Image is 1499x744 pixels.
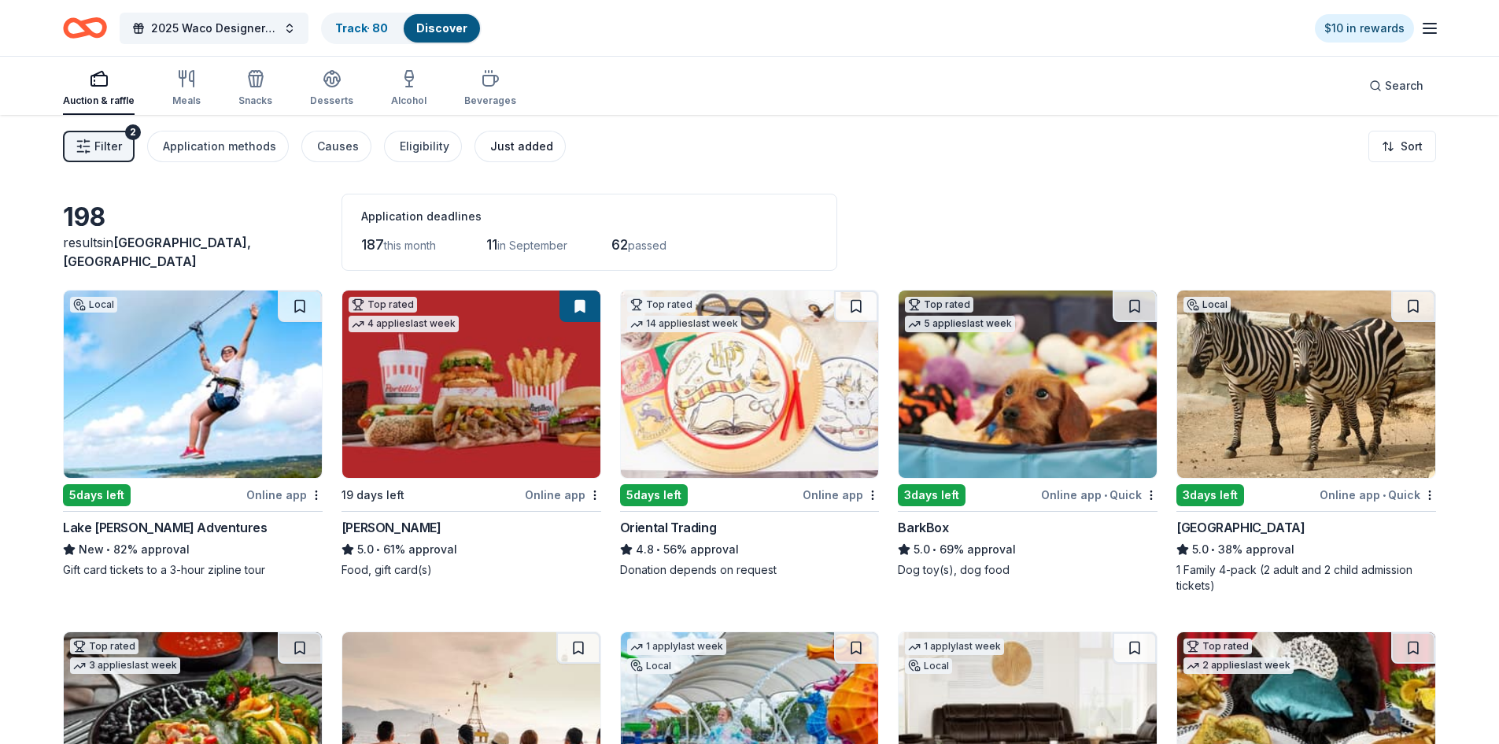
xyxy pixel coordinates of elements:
div: Application deadlines [361,207,818,226]
div: Desserts [310,94,353,107]
div: Local [1183,297,1231,313]
span: Search [1385,76,1423,95]
span: this month [384,239,436,252]
div: Local [905,658,952,674]
span: • [376,543,380,556]
div: Oriental Trading [620,518,717,537]
span: in September [497,239,567,252]
span: • [1104,489,1107,502]
a: Image for San Antonio ZooLocal3days leftOnline app•Quick[GEOGRAPHIC_DATA]5.0•38% approval1 Family... [1176,290,1436,594]
div: Online app Quick [1320,485,1436,505]
button: Beverages [464,63,516,115]
button: Snacks [238,63,272,115]
a: $10 in rewards [1315,14,1414,43]
span: • [1383,489,1386,502]
div: Top rated [1183,639,1252,654]
div: 3 days left [898,484,965,506]
button: Auction & raffle [63,63,135,115]
div: 2 [125,124,141,140]
button: Alcohol [391,63,426,115]
div: Local [627,658,674,674]
div: Online app [246,485,323,505]
span: Filter [94,137,122,156]
div: Local [70,297,117,313]
div: 5 applies last week [905,316,1015,332]
a: Image for Lake Travis Zipline AdventuresLocal5days leftOnline appLake [PERSON_NAME] AdventuresNew... [63,290,323,578]
span: • [1212,543,1216,556]
div: Beverages [464,94,516,107]
div: Just added [490,137,553,156]
button: Search [1357,70,1436,102]
div: [PERSON_NAME] [342,518,441,537]
button: Application methods [147,131,289,162]
div: Meals [172,94,201,107]
img: Image for San Antonio Zoo [1177,291,1435,478]
div: 56% approval [620,540,880,559]
div: 14 applies last week [627,316,741,332]
a: Home [63,9,107,46]
div: 82% approval [63,540,323,559]
button: Sort [1368,131,1436,162]
a: Image for BarkBoxTop rated5 applieslast week3days leftOnline app•QuickBarkBox5.0•69% approvalDog ... [898,290,1157,578]
button: Filter2 [63,131,135,162]
div: 4 applies last week [349,316,459,332]
div: 1 Family 4-pack (2 adult and 2 child admission tickets) [1176,562,1436,594]
div: Lake [PERSON_NAME] Adventures [63,518,267,537]
div: Auction & raffle [63,94,135,107]
span: Sort [1401,137,1423,156]
img: Image for BarkBox [899,291,1157,478]
span: 11 [486,236,497,253]
div: [GEOGRAPHIC_DATA] [1176,518,1305,537]
div: Online app [525,485,601,505]
div: 2 applies last week [1183,657,1294,674]
span: 5.0 [914,540,930,559]
div: BarkBox [898,518,948,537]
div: 198 [63,202,323,233]
div: Causes [317,137,359,156]
img: Image for Portillo's [342,291,600,478]
button: Eligibility [384,131,462,162]
div: Application methods [163,137,276,156]
span: 4.8 [636,540,654,559]
div: Top rated [627,297,696,313]
button: Track· 80Discover [321,13,482,44]
div: Online app [803,485,879,505]
div: 3 days left [1176,484,1244,506]
span: passed [628,239,666,252]
span: 2025 Waco Designer Purse BIngo [151,19,277,38]
div: 38% approval [1176,540,1436,559]
div: Gift card tickets to a 3-hour zipline tour [63,562,323,578]
span: 5.0 [1192,540,1209,559]
div: Donation depends on request [620,562,880,578]
a: Discover [416,21,467,35]
div: Food, gift card(s) [342,562,601,578]
button: Just added [474,131,566,162]
div: Dog toy(s), dog food [898,562,1157,578]
div: Top rated [905,297,973,313]
span: • [656,543,660,556]
div: Online app Quick [1041,485,1157,505]
a: Track· 80 [335,21,388,35]
div: Snacks [238,94,272,107]
div: results [63,233,323,271]
span: in [63,235,251,269]
span: • [933,543,937,556]
div: 3 applies last week [70,657,180,674]
div: 5 days left [620,484,688,506]
span: • [106,543,110,556]
div: 19 days left [342,486,404,505]
div: 5 days left [63,484,131,506]
div: 69% approval [898,540,1157,559]
button: 2025 Waco Designer Purse BIngo [120,13,308,44]
span: New [79,540,104,559]
img: Image for Oriental Trading [621,291,879,478]
a: Image for Portillo'sTop rated4 applieslast week19 days leftOnline app[PERSON_NAME]5.0•61% approva... [342,290,601,578]
div: Eligibility [400,137,449,156]
div: 1 apply last week [905,639,1004,655]
a: Image for Oriental TradingTop rated14 applieslast week5days leftOnline appOriental Trading4.8•56%... [620,290,880,578]
span: 62 [611,236,628,253]
span: 5.0 [357,540,374,559]
div: 61% approval [342,540,601,559]
div: Alcohol [391,94,426,107]
button: Causes [301,131,371,162]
